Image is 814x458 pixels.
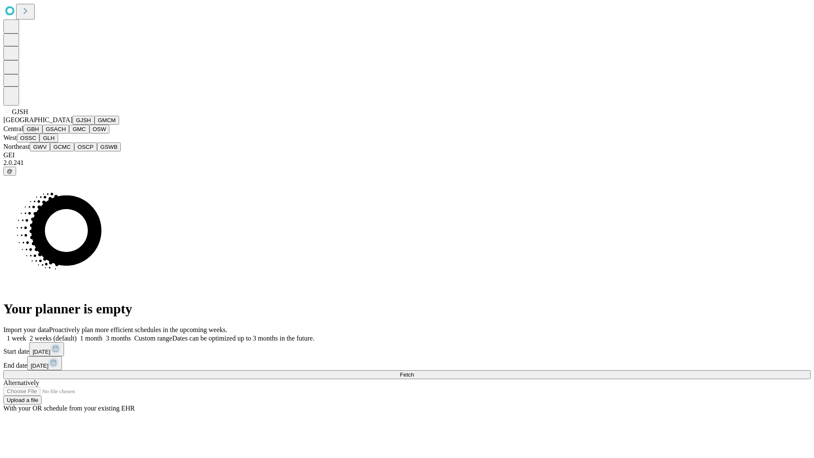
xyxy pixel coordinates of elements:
[134,335,172,342] span: Custom range
[3,379,39,386] span: Alternatively
[3,116,72,123] span: [GEOGRAPHIC_DATA]
[72,116,95,125] button: GJSH
[3,167,16,176] button: @
[31,363,48,369] span: [DATE]
[69,125,89,134] button: GMC
[3,342,811,356] div: Start date
[3,370,811,379] button: Fetch
[27,356,62,370] button: [DATE]
[97,142,121,151] button: GSWB
[42,125,69,134] button: GSACH
[3,125,23,132] span: Central
[74,142,97,151] button: OSCP
[3,405,135,412] span: With your OR schedule from your existing EHR
[3,151,811,159] div: GEI
[3,159,811,167] div: 2.0.241
[3,396,42,405] button: Upload a file
[7,335,26,342] span: 1 week
[12,108,28,115] span: GJSH
[3,134,17,141] span: West
[30,335,77,342] span: 2 weeks (default)
[3,326,49,333] span: Import your data
[95,116,119,125] button: GMCM
[33,349,50,355] span: [DATE]
[29,342,64,356] button: [DATE]
[89,125,110,134] button: OSW
[17,134,40,142] button: OSSC
[80,335,103,342] span: 1 month
[3,143,30,150] span: Northeast
[172,335,314,342] span: Dates can be optimized up to 3 months in the future.
[50,142,74,151] button: GCMC
[106,335,131,342] span: 3 months
[49,326,227,333] span: Proactively plan more efficient schedules in the upcoming weeks.
[3,356,811,370] div: End date
[3,301,811,317] h1: Your planner is empty
[23,125,42,134] button: GBH
[400,371,414,378] span: Fetch
[30,142,50,151] button: GWV
[7,168,13,174] span: @
[39,134,58,142] button: GLH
